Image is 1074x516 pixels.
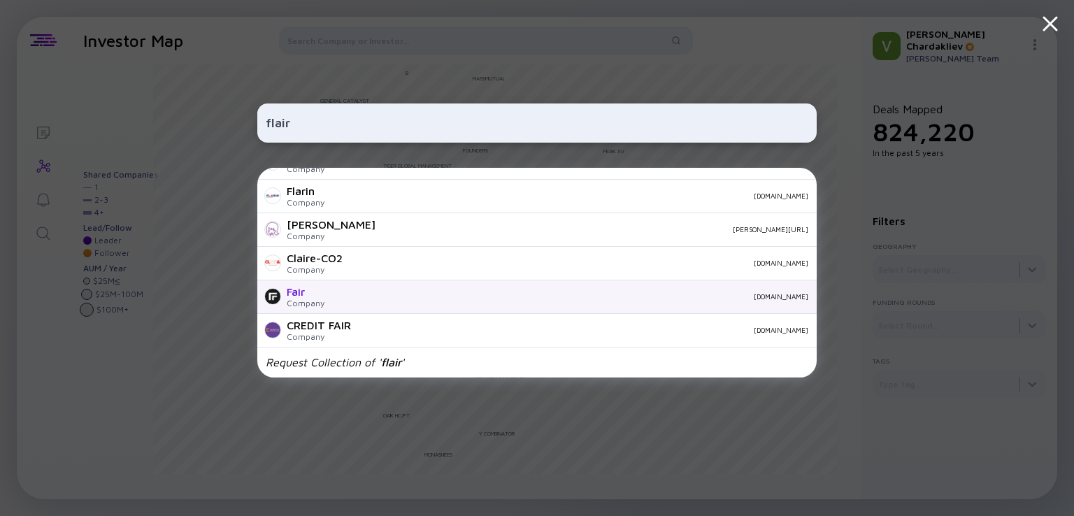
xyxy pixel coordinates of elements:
div: Company [287,298,324,308]
div: [PERSON_NAME][URL] [387,225,808,234]
div: Request Collection of ' ' [266,356,404,368]
div: [PERSON_NAME] [287,218,375,231]
div: Flarin [287,185,324,197]
div: Company [287,164,352,174]
div: Company [287,197,324,208]
div: Company [287,231,375,241]
div: [DOMAIN_NAME] [336,292,808,301]
input: Search Company or Investor... [266,110,808,136]
div: Fair [287,285,324,298]
div: CREDIT FAIR [287,319,351,331]
div: Company [287,331,351,342]
div: Company [287,264,343,275]
div: [DOMAIN_NAME] [354,259,808,267]
span: flair [381,356,401,368]
div: [DOMAIN_NAME] [362,326,808,334]
div: Claire-CO2 [287,252,343,264]
div: [DOMAIN_NAME] [336,192,808,200]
